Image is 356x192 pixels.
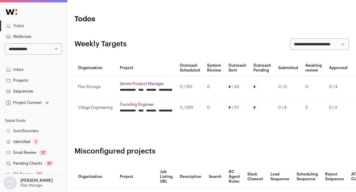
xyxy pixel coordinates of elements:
div: 1 [33,139,39,145]
span: / 43 [232,84,239,89]
div: 27 [39,150,48,156]
button: Open dropdown [5,99,50,107]
a: Senior Product Manager [120,81,173,86]
th: Approved [325,59,351,77]
th: Scheduling Sequence [293,166,321,188]
th: Awaiting review [302,59,325,77]
th: Slack Channel [244,166,267,188]
a: Founding Engineer [120,102,173,107]
td: 0 / 200 [176,97,204,118]
th: RC Agent Rules [225,166,244,188]
div: Project Context [5,100,42,105]
span: / 57 [232,105,239,110]
p: [PERSON_NAME] [20,178,53,183]
h2: Misconfigured projects [74,147,349,156]
h2: Weekly Targets [74,39,127,49]
th: Job Listing URL [156,166,176,188]
img: Wellfound [2,6,20,18]
th: Project [116,166,156,188]
h1: Todos [74,14,166,24]
td: 0 [302,77,325,97]
td: 0 / 6 [275,77,302,97]
td: 0 [204,97,225,118]
div: 26 [35,171,44,177]
button: Open dropdown [2,176,54,190]
th: Project [116,59,176,77]
td: 0 / 4 [325,77,351,97]
td: Village Engineering [74,97,116,118]
td: 0 [204,77,225,97]
th: Description [176,166,205,188]
th: System Review [204,59,225,77]
img: nopic.png [4,176,17,190]
th: Organization [74,59,116,77]
td: Flex Storage [74,77,116,97]
th: Outreach Sent [225,59,250,77]
td: 0 / 6 [275,97,302,118]
td: 0 / 2 [325,97,351,118]
th: Reject Sequence [321,166,348,188]
td: 0 [302,97,325,118]
th: Organization [74,166,116,188]
th: Search [205,166,225,188]
th: Submitted [275,59,302,77]
div: 37 [45,160,54,166]
th: Outreach Pending [250,59,275,77]
p: Flex Storage [20,183,42,188]
td: 0 / 150 [176,77,204,97]
th: Outreach Scheduled [176,59,204,77]
th: Lead Sequence [267,166,293,188]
